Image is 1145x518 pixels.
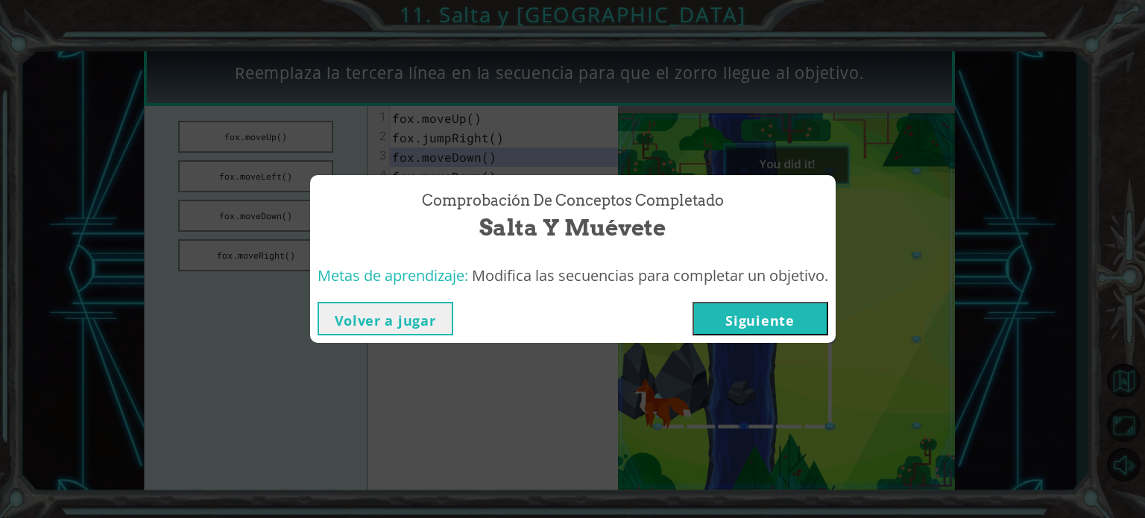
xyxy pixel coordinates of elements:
[422,190,724,212] span: Comprobación de conceptos Completado
[318,265,468,285] span: Metas de aprendizaje:
[693,302,828,335] button: Siguiente
[472,265,828,285] span: Modifica las secuencias para completar un objetivo.
[318,302,453,335] button: Volver a jugar
[479,212,666,244] span: Salta y Muévete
